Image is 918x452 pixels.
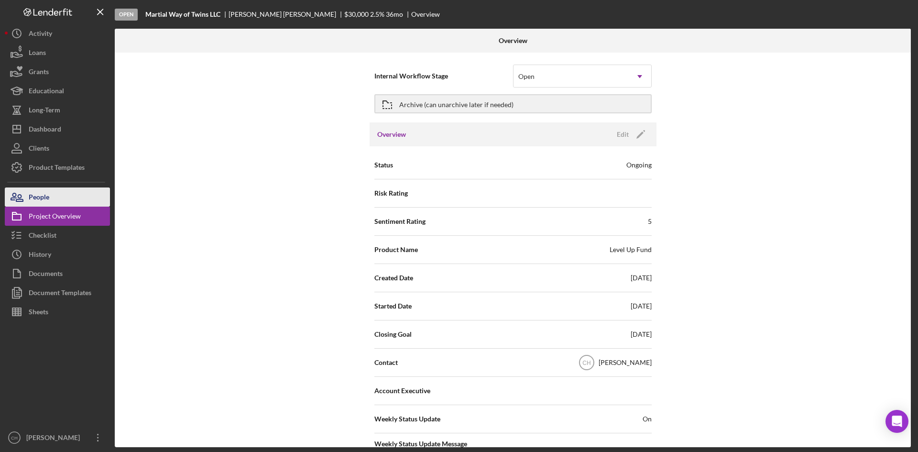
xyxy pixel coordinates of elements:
[499,37,527,44] b: Overview
[631,330,652,339] div: [DATE]
[5,226,110,245] button: Checklist
[29,187,49,209] div: People
[29,62,49,84] div: Grants
[582,360,590,366] text: CH
[5,245,110,264] button: History
[374,188,408,198] span: Risk Rating
[374,330,412,339] span: Closing Goal
[374,217,426,226] span: Sentiment Rating
[374,160,393,170] span: Status
[29,264,63,286] div: Documents
[374,94,652,113] button: Archive (can unarchive later if needed)
[374,301,412,311] span: Started Date
[29,245,51,266] div: History
[5,302,110,321] button: Sheets
[374,414,440,424] span: Weekly Status Update
[5,139,110,158] button: Clients
[229,11,344,18] div: [PERSON_NAME] [PERSON_NAME]
[617,127,629,142] div: Edit
[5,187,110,207] button: People
[29,283,91,305] div: Document Templates
[11,435,18,441] text: CH
[599,358,652,367] div: [PERSON_NAME]
[24,428,86,450] div: [PERSON_NAME]
[518,73,535,80] div: Open
[5,120,110,139] button: Dashboard
[643,414,652,424] span: On
[885,410,908,433] div: Open Intercom Messenger
[29,81,64,103] div: Educational
[29,302,48,324] div: Sheets
[631,273,652,283] div: [DATE]
[648,217,652,226] div: 5
[5,62,110,81] button: Grants
[611,127,649,142] button: Edit
[5,264,110,283] button: Documents
[374,245,418,254] span: Product Name
[29,120,61,141] div: Dashboard
[374,273,413,283] span: Created Date
[115,9,138,21] div: Open
[5,43,110,62] button: Loans
[5,158,110,177] button: Product Templates
[5,207,110,226] button: Project Overview
[377,130,406,139] h3: Overview
[370,11,384,18] div: 2.5 %
[374,386,430,396] span: Account Executive
[29,43,46,65] div: Loans
[5,283,110,302] button: Document Templates
[386,11,403,18] div: 36 mo
[5,81,110,100] button: Educational
[631,301,652,311] div: [DATE]
[29,100,60,122] div: Long-Term
[5,100,110,120] button: Long-Term
[29,158,85,179] div: Product Templates
[5,24,110,43] button: Activity
[374,71,513,81] span: Internal Workflow Stage
[374,439,652,449] span: Weekly Status Update Message
[29,139,49,160] div: Clients
[610,245,652,254] div: Level Up Fund
[374,358,398,367] span: Contact
[29,24,52,45] div: Activity
[29,226,56,247] div: Checklist
[399,95,514,112] div: Archive (can unarchive later if needed)
[145,11,220,18] b: Martial Way of Twins LLC
[29,207,81,228] div: Project Overview
[411,11,440,18] div: Overview
[5,428,110,447] button: CH[PERSON_NAME]
[626,160,652,170] div: Ongoing
[344,10,369,18] span: $30,000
